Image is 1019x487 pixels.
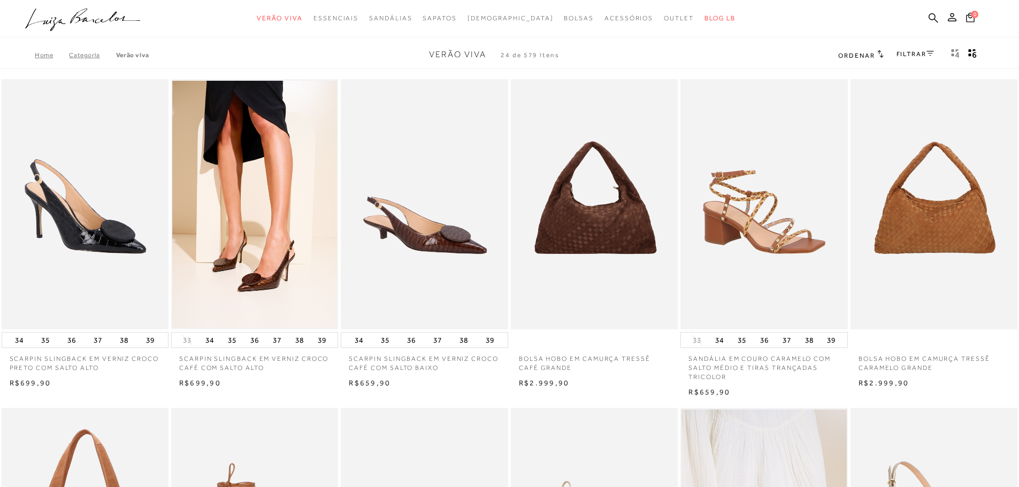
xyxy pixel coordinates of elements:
a: noSubCategoriesText [664,9,694,28]
span: Sapatos [423,14,456,22]
button: 37 [430,333,445,347]
button: 38 [456,333,471,347]
span: 24 de 579 itens [501,51,560,59]
a: noSubCategoriesText [423,9,456,28]
span: Sandálias [369,14,412,22]
a: noSubCategoriesText [604,9,653,28]
a: SANDÁLIA EM COURO CARAMELO COM SALTO MÉDIO E TIRAS TRANÇADAS TRICOLOR SANDÁLIA EM COURO CARAMELO ... [681,81,846,328]
a: BOLSA HOBO EM CAMURÇA TRESSÊ CARAMELO GRANDE BOLSA HOBO EM CAMURÇA TRESSÊ CARAMELO GRANDE [852,81,1016,328]
button: 39 [482,333,497,347]
img: SCARPIN SLINGBACK EM VERNIZ CROCO CAFÉ COM SALTO BAIXO [342,81,507,328]
button: 35 [38,333,53,347]
span: [DEMOGRAPHIC_DATA] [468,14,554,22]
a: BLOG LB [704,9,735,28]
a: Verão Viva [116,51,149,59]
img: BOLSA HOBO EM CAMURÇA TRESSÊ CAFÉ GRANDE [512,81,677,328]
img: SANDÁLIA EM COURO CARAMELO COM SALTO MÉDIO E TIRAS TRANÇADAS TRICOLOR [681,81,846,328]
a: Home [35,51,69,59]
button: 37 [779,333,794,347]
button: 35 [378,333,393,347]
a: noSubCategoriesText [257,9,303,28]
img: BOLSA HOBO EM CAMURÇA TRESSÊ CARAMELO GRANDE [852,81,1016,328]
button: 34 [712,333,727,347]
button: 39 [315,333,330,347]
button: 37 [90,333,105,347]
span: Verão Viva [429,50,486,59]
span: R$699,90 [179,378,221,387]
button: 38 [292,333,307,347]
img: SCARPIN SLINGBACK EM VERNIZ CROCO CAFÉ COM SALTO ALTO [172,81,337,328]
img: SCARPIN SLINGBACK EM VERNIZ CROCO PRETO COM SALTO ALTO [3,81,167,328]
a: noSubCategoriesText [468,9,554,28]
button: 33 [180,335,195,345]
a: Categoria [69,51,116,59]
span: R$699,90 [10,378,51,387]
span: 0 [971,11,978,18]
a: BOLSA HOBO EM CAMURÇA TRESSÊ CAFÉ GRANDE BOLSA HOBO EM CAMURÇA TRESSÊ CAFÉ GRANDE [512,81,677,328]
span: R$659,90 [349,378,390,387]
button: 36 [404,333,419,347]
span: Verão Viva [257,14,303,22]
button: 34 [351,333,366,347]
a: SCARPIN SLINGBACK EM VERNIZ CROCO CAFÉ COM SALTO ALTO SCARPIN SLINGBACK EM VERNIZ CROCO CAFÉ COM ... [172,81,337,328]
span: Acessórios [604,14,653,22]
a: SCARPIN SLINGBACK EM VERNIZ CROCO PRETO COM SALTO ALTO SCARPIN SLINGBACK EM VERNIZ CROCO PRETO CO... [3,81,167,328]
button: 38 [117,333,132,347]
a: noSubCategoriesText [564,9,594,28]
button: 35 [734,333,749,347]
a: SCARPIN SLINGBACK EM VERNIZ CROCO CAFÉ COM SALTO ALTO [171,348,338,373]
a: noSubCategoriesText [369,9,412,28]
a: SANDÁLIA EM COURO CARAMELO COM SALTO MÉDIO E TIRAS TRANÇADAS TRICOLOR [680,348,847,381]
a: noSubCategoriesText [313,9,358,28]
span: R$2.999,90 [519,378,569,387]
button: 33 [689,335,704,345]
button: 36 [757,333,772,347]
a: BOLSA HOBO EM CAMURÇA TRESSÊ CARAMELO GRANDE [851,348,1017,373]
span: BLOG LB [704,14,735,22]
a: SCARPIN SLINGBACK EM VERNIZ CROCO CAFÉ COM SALTO BAIXO [341,348,508,373]
button: gridText6Desc [965,48,980,62]
button: 39 [824,333,839,347]
a: SCARPIN SLINGBACK EM VERNIZ CROCO PRETO COM SALTO ALTO [2,348,168,373]
button: 34 [12,333,27,347]
span: R$659,90 [688,388,730,396]
a: BOLSA HOBO EM CAMURÇA TRESSÊ CAFÉ GRANDE [511,348,678,373]
button: 36 [64,333,79,347]
button: Mostrar 4 produtos por linha [948,48,963,62]
span: Bolsas [564,14,594,22]
button: 38 [802,333,817,347]
span: Essenciais [313,14,358,22]
button: 39 [143,333,158,347]
button: 34 [202,333,217,347]
button: 35 [225,333,240,347]
span: Ordenar [838,52,875,59]
button: 0 [963,12,978,26]
a: FILTRAR [897,50,934,58]
button: 37 [270,333,285,347]
span: R$2.999,90 [859,378,909,387]
span: Outlet [664,14,694,22]
button: 36 [247,333,262,347]
a: SCARPIN SLINGBACK EM VERNIZ CROCO CAFÉ COM SALTO BAIXO SCARPIN SLINGBACK EM VERNIZ CROCO CAFÉ COM... [342,81,507,328]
